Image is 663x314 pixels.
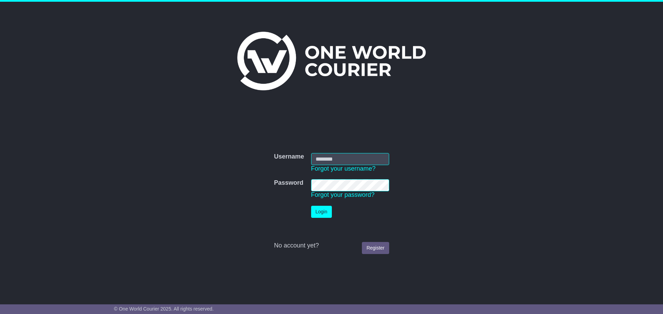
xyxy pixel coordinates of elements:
button: Login [311,206,332,218]
label: Password [274,179,303,187]
div: No account yet? [274,242,389,250]
img: One World [237,32,426,90]
label: Username [274,153,304,161]
a: Forgot your password? [311,191,375,198]
a: Register [362,242,389,254]
a: Forgot your username? [311,165,376,172]
span: © One World Courier 2025. All rights reserved. [114,306,214,312]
